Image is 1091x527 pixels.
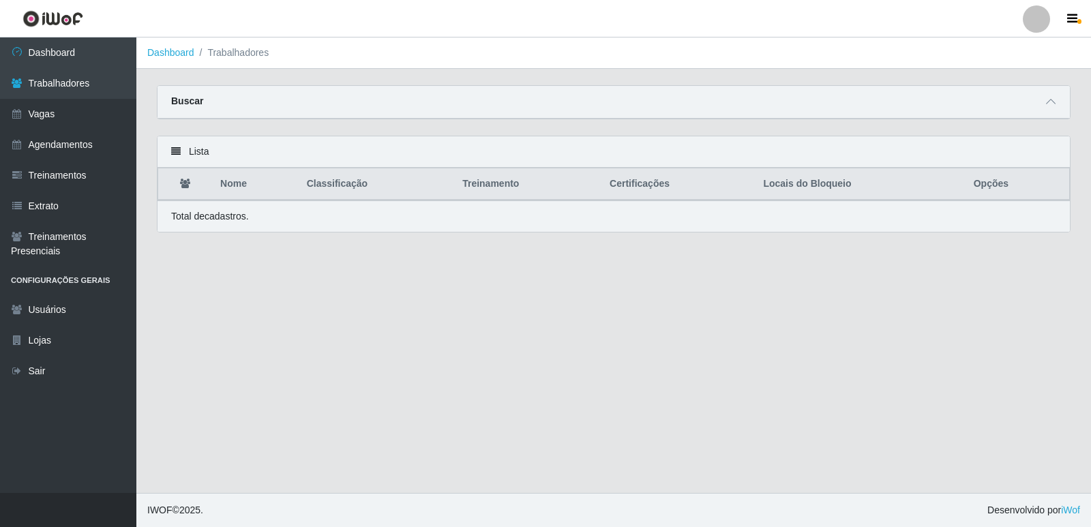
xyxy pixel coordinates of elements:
th: Locais do Bloqueio [755,168,965,200]
a: iWof [1061,505,1080,515]
a: Dashboard [147,47,194,58]
span: IWOF [147,505,173,515]
th: Certificações [601,168,755,200]
th: Nome [212,168,299,200]
li: Trabalhadores [194,46,269,60]
span: Desenvolvido por [987,503,1080,517]
th: Classificação [299,168,455,200]
th: Opções [966,168,1070,200]
th: Treinamento [454,168,601,200]
span: © 2025 . [147,503,203,517]
div: Lista [158,136,1070,168]
img: CoreUI Logo [23,10,83,27]
p: Total de cadastros. [171,209,249,224]
nav: breadcrumb [136,37,1091,69]
strong: Buscar [171,95,203,106]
